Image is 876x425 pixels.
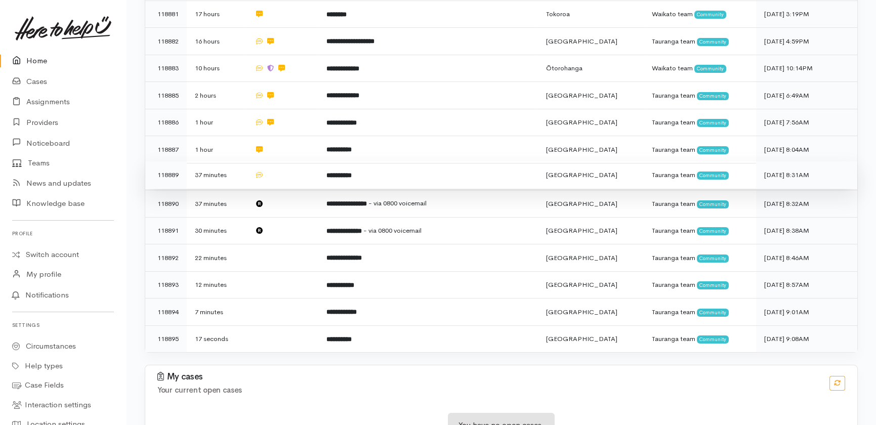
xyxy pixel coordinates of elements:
[145,161,187,189] td: 118889
[694,65,726,73] span: Community
[644,82,756,109] td: Tauranga team
[187,82,246,109] td: 2 hours
[187,28,246,55] td: 16 hours
[756,109,857,136] td: [DATE] 7:56AM
[546,253,617,262] span: [GEOGRAPHIC_DATA]
[546,171,617,179] span: [GEOGRAPHIC_DATA]
[546,145,617,154] span: [GEOGRAPHIC_DATA]
[644,299,756,326] td: Tauranga team
[187,325,246,352] td: 17 seconds
[157,372,817,382] h3: My cases
[697,119,729,127] span: Community
[756,55,857,82] td: [DATE] 10:14PM
[756,325,857,352] td: [DATE] 9:08AM
[644,1,756,28] td: Waikato team
[145,1,187,28] td: 118881
[756,82,857,109] td: [DATE] 6:49AM
[697,227,729,235] span: Community
[12,318,114,332] h6: Settings
[756,217,857,244] td: [DATE] 8:38AM
[546,280,617,289] span: [GEOGRAPHIC_DATA]
[546,308,617,316] span: [GEOGRAPHIC_DATA]
[644,190,756,218] td: Tauranga team
[145,109,187,136] td: 118886
[145,190,187,218] td: 118890
[697,172,729,180] span: Community
[546,10,570,18] span: Tokoroa
[546,334,617,343] span: [GEOGRAPHIC_DATA]
[644,161,756,189] td: Tauranga team
[756,1,857,28] td: [DATE] 3:19PM
[157,386,817,395] h4: Your current open cases
[756,190,857,218] td: [DATE] 8:32AM
[187,109,246,136] td: 1 hour
[756,28,857,55] td: [DATE] 4:59PM
[697,38,729,46] span: Community
[697,335,729,344] span: Community
[368,199,427,207] span: - via 0800 voicemail
[694,11,726,19] span: Community
[187,244,246,272] td: 22 minutes
[12,227,114,240] h6: Profile
[756,161,857,189] td: [DATE] 8:31AM
[145,299,187,326] td: 118894
[145,136,187,163] td: 118887
[187,271,246,299] td: 12 minutes
[187,217,246,244] td: 30 minutes
[697,309,729,317] span: Community
[187,1,246,28] td: 17 hours
[697,146,729,154] span: Community
[145,325,187,352] td: 118895
[756,136,857,163] td: [DATE] 8:04AM
[697,254,729,263] span: Community
[644,136,756,163] td: Tauranga team
[145,28,187,55] td: 118882
[187,55,246,82] td: 10 hours
[644,28,756,55] td: Tauranga team
[546,37,617,46] span: [GEOGRAPHIC_DATA]
[697,281,729,289] span: Community
[644,244,756,272] td: Tauranga team
[145,244,187,272] td: 118892
[644,109,756,136] td: Tauranga team
[145,217,187,244] td: 118891
[187,190,246,218] td: 37 minutes
[187,136,246,163] td: 1 hour
[697,200,729,208] span: Community
[145,82,187,109] td: 118885
[644,325,756,352] td: Tauranga team
[756,271,857,299] td: [DATE] 8:57AM
[756,244,857,272] td: [DATE] 8:46AM
[546,226,617,235] span: [GEOGRAPHIC_DATA]
[187,161,246,189] td: 37 minutes
[145,271,187,299] td: 118893
[756,299,857,326] td: [DATE] 9:01AM
[644,271,756,299] td: Tauranga team
[546,91,617,100] span: [GEOGRAPHIC_DATA]
[145,55,187,82] td: 118883
[546,64,582,72] span: Ōtorohanga
[697,92,729,100] span: Community
[644,55,756,82] td: Waikato team
[546,199,617,208] span: [GEOGRAPHIC_DATA]
[546,118,617,126] span: [GEOGRAPHIC_DATA]
[644,217,756,244] td: Tauranga team
[363,226,422,235] span: - via 0800 voicemail
[187,299,246,326] td: 7 minutes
